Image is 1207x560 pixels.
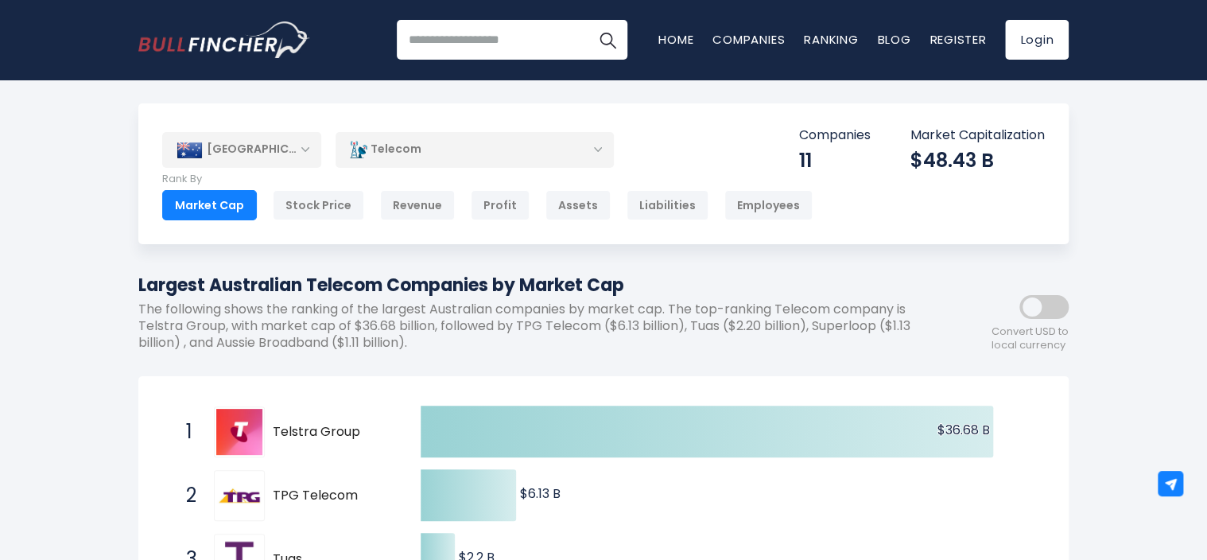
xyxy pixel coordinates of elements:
span: 1 [178,418,194,445]
div: Telecom [336,131,614,168]
p: Market Capitalization [910,127,1045,144]
a: Home [658,31,693,48]
span: Telstra Group [273,424,393,441]
p: Rank By [162,173,813,186]
img: Telstra Group [216,409,262,455]
div: Market Cap [162,190,257,220]
div: [GEOGRAPHIC_DATA] [162,132,321,167]
span: 2 [178,482,194,509]
text: $6.13 B [520,484,561,503]
a: Go to homepage [138,21,309,58]
div: Revenue [380,190,455,220]
span: TPG Telecom [273,488,393,504]
a: Login [1005,20,1069,60]
div: Liabilities [627,190,708,220]
div: Profit [471,190,530,220]
img: Bullfincher logo [138,21,310,58]
div: Assets [545,190,611,220]
p: Companies [799,127,871,144]
img: TPG Telecom [216,472,262,519]
button: Search [588,20,627,60]
a: Blog [877,31,910,48]
div: Employees [724,190,813,220]
p: The following shows the ranking of the largest Australian companies by market cap. The top-rankin... [138,301,926,351]
div: 11 [799,148,871,173]
a: Companies [712,31,785,48]
div: Stock Price [273,190,364,220]
div: $48.43 B [910,148,1045,173]
text: $36.68 B [937,421,989,439]
a: Register [930,31,986,48]
a: Ranking [804,31,858,48]
span: Convert USD to local currency [992,325,1069,352]
h1: Largest Australian Telecom Companies by Market Cap [138,272,926,298]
